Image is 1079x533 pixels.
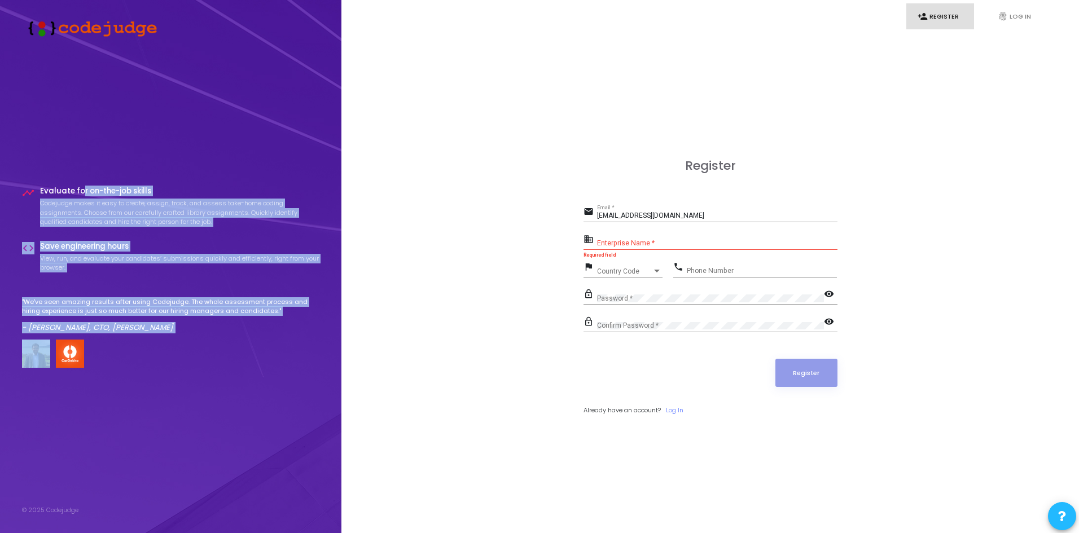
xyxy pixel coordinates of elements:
[40,242,320,251] h4: Save engineering hours
[40,187,320,196] h4: Evaluate for on-the-job skills
[584,316,597,329] mat-icon: lock_outline
[687,267,837,275] input: Phone Number
[673,261,687,275] mat-icon: phone
[22,340,50,368] img: user image
[584,288,597,302] mat-icon: lock_outline
[666,406,683,415] a: Log In
[22,187,34,199] i: timeline
[824,288,837,302] mat-icon: visibility
[986,3,1054,30] a: fingerprintLog In
[597,240,837,248] input: Enterprise Name
[584,252,616,258] strong: Required field
[22,242,34,254] i: code
[824,316,837,329] mat-icon: visibility
[56,340,84,368] img: company-logo
[40,254,320,272] p: View, run, and evaluate your candidates’ submissions quickly and efficiently, right from your bro...
[584,158,837,173] h3: Register
[775,359,837,387] button: Register
[584,234,597,247] mat-icon: business
[597,212,837,220] input: Email
[906,3,974,30] a: person_addRegister
[597,268,652,275] span: Country Code
[22,505,78,515] div: © 2025 Codejudge
[998,11,1008,21] i: fingerprint
[584,261,597,275] mat-icon: flag
[584,206,597,219] mat-icon: email
[584,406,661,415] span: Already have an account?
[40,199,320,227] p: Codejudge makes it easy to create, assign, track, and assess take-home coding assignments. Choose...
[918,11,928,21] i: person_add
[22,322,173,333] em: - [PERSON_NAME], CTO, [PERSON_NAME]
[22,297,320,316] p: "We've seen amazing results after using Codejudge. The whole assessment process and hiring experi...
